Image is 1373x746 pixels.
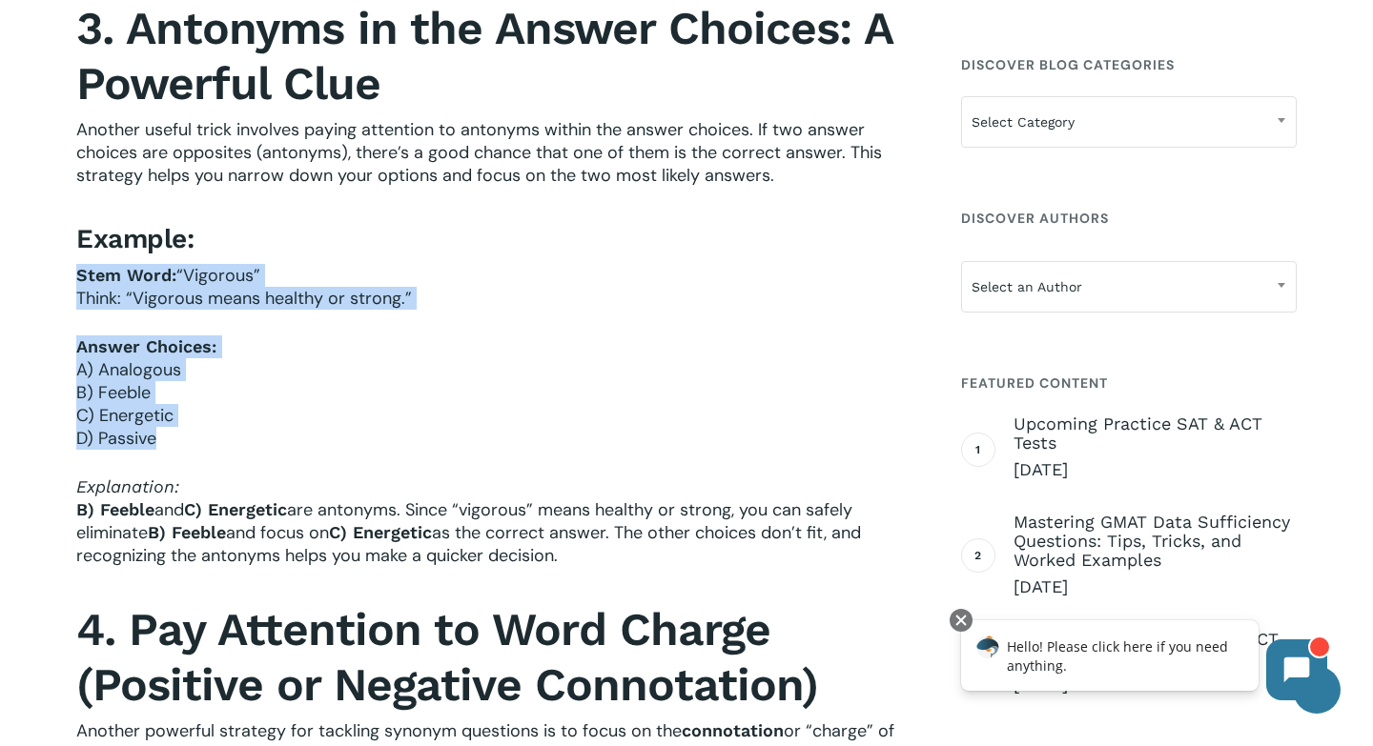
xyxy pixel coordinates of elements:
[76,287,412,310] span: Think: “Vigorous means healthy or strong.”
[176,264,260,287] span: “Vigorous”
[76,358,181,381] span: A) Analogous
[1014,414,1297,481] a: Upcoming Practice SAT & ACT Tests [DATE]
[76,521,861,567] span: as the correct answer. The other choices don’t fit, and recognizing the antonyms helps you make a...
[76,476,179,496] span: Explanation:
[76,381,151,404] span: B) Feeble
[961,96,1297,148] span: Select Category
[961,366,1297,400] h4: Featured Content
[76,336,216,356] b: Answer Choices:
[1014,458,1297,481] span: [DATE]
[76,1,892,111] b: 3. Antonyms in the Answer Choices: A Powerful Clue
[962,102,1296,142] span: Select Category
[76,499,154,519] b: B) Feeble
[76,427,156,450] span: D) Passive
[1014,575,1297,598] span: [DATE]
[184,499,287,519] b: C) Energetic
[76,498,852,544] span: are antonyms. Since “vigorous” means healthy or strong, you can safely eliminate
[76,118,882,187] span: Another useful trick involves paying attention to antonyms within the answer choices. If two answ...
[961,201,1297,235] h4: Discover Authors
[961,261,1297,313] span: Select an Author
[76,719,682,742] span: Another powerful strategy for tackling synonym questions is to focus on the
[961,48,1297,82] h4: Discover Blog Categories
[962,267,1296,307] span: Select an Author
[226,521,329,544] span: and focus on
[154,498,184,521] span: and
[148,522,226,542] b: B) Feeble
[76,602,818,712] b: 4. Pay Attention to Word Charge (Positive or Negative Connotation)
[329,522,432,542] b: C) Energetic
[941,605,1346,719] iframe: Chatbot
[76,223,194,254] b: Example:
[1014,513,1297,598] a: Mastering GMAT Data Sufficiency Questions: Tips, Tricks, and Worked Examples [DATE]
[76,265,176,285] b: Stem Word:
[1014,414,1297,453] span: Upcoming Practice SAT & ACT Tests
[76,404,174,427] span: C) Energetic
[1014,513,1297,570] span: Mastering GMAT Data Sufficiency Questions: Tips, Tricks, and Worked Examples
[682,720,784,740] b: connotation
